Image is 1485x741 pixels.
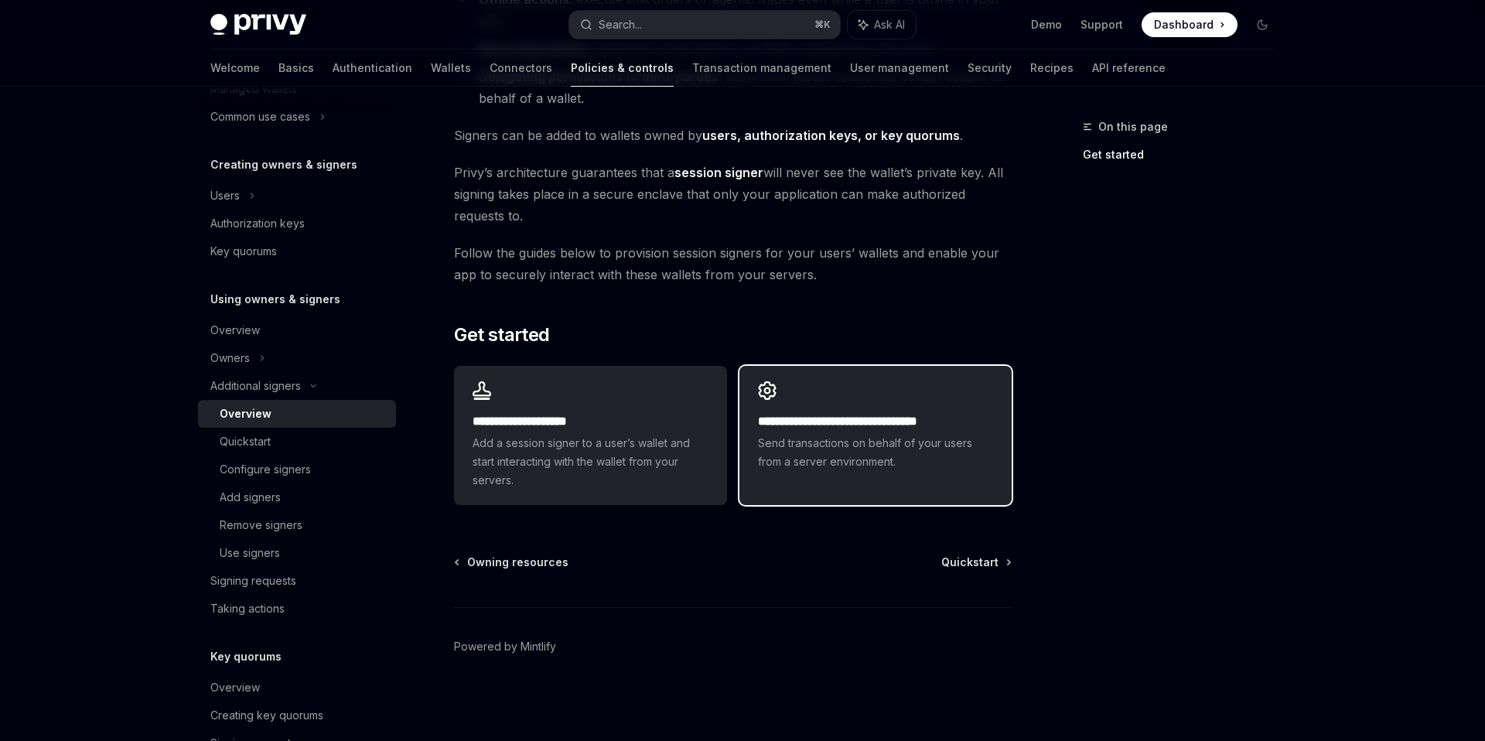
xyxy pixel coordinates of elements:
[198,511,396,539] a: Remove signers
[814,19,831,31] span: ⌘ K
[210,242,277,261] div: Key quorums
[210,50,260,87] a: Welcome
[198,210,396,237] a: Authorization keys
[1080,17,1123,32] a: Support
[198,567,396,595] a: Signing requests
[198,456,396,483] a: Configure signers
[210,678,260,697] div: Overview
[941,555,1010,570] a: Quickstart
[850,50,949,87] a: User management
[210,186,240,205] div: Users
[569,11,840,39] button: Search...⌘K
[1154,17,1214,32] span: Dashboard
[571,50,674,87] a: Policies & controls
[220,460,311,479] div: Configure signers
[210,155,357,174] h5: Creating owners & signers
[454,125,1012,146] span: Signers can be added to wallets owned by .
[1142,12,1237,37] a: Dashboard
[874,17,905,32] span: Ask AI
[674,165,763,180] strong: session signer
[210,290,340,309] h5: Using owners & signers
[599,15,642,34] div: Search...
[210,108,310,126] div: Common use cases
[758,434,993,471] span: Send transactions on behalf of your users from a server environment.
[1250,12,1275,37] button: Toggle dark mode
[431,50,471,87] a: Wallets
[692,50,831,87] a: Transaction management
[198,237,396,265] a: Key quorums
[198,539,396,567] a: Use signers
[454,162,1012,227] span: Privy’s architecture guarantees that a will never see the wallet’s private key. All signing takes...
[333,50,412,87] a: Authentication
[210,647,282,666] h5: Key quorums
[210,321,260,340] div: Overview
[210,349,250,367] div: Owners
[848,11,916,39] button: Ask AI
[473,434,708,490] span: Add a session signer to a user’s wallet and start interacting with the wallet from your servers.
[220,405,271,423] div: Overview
[456,555,568,570] a: Owning resources
[210,599,285,618] div: Taking actions
[220,432,271,451] div: Quickstart
[454,366,726,505] a: **** **** **** *****Add a session signer to a user’s wallet and start interacting with the wallet...
[210,14,306,36] img: dark logo
[198,316,396,344] a: Overview
[198,483,396,511] a: Add signers
[220,488,281,507] div: Add signers
[210,214,305,233] div: Authorization keys
[198,674,396,702] a: Overview
[702,128,960,144] a: users, authorization keys, or key quorums
[1092,50,1166,87] a: API reference
[210,706,323,725] div: Creating key quorums
[1030,50,1074,87] a: Recipes
[278,50,314,87] a: Basics
[210,377,301,395] div: Additional signers
[220,544,280,562] div: Use signers
[1083,142,1287,167] a: Get started
[454,242,1012,285] span: Follow the guides below to provision session signers for your users’ wallets and enable your app ...
[941,555,999,570] span: Quickstart
[454,323,549,347] span: Get started
[490,50,552,87] a: Connectors
[454,639,556,654] a: Powered by Mintlify
[1031,17,1062,32] a: Demo
[220,516,302,534] div: Remove signers
[968,50,1012,87] a: Security
[198,702,396,729] a: Creating key quorums
[467,555,568,570] span: Owning resources
[198,428,396,456] a: Quickstart
[454,66,1012,109] li: : allow third-parties to execute certain actions on behalf of a wallet.
[210,572,296,590] div: Signing requests
[1098,118,1168,136] span: On this page
[198,400,396,428] a: Overview
[198,595,396,623] a: Taking actions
